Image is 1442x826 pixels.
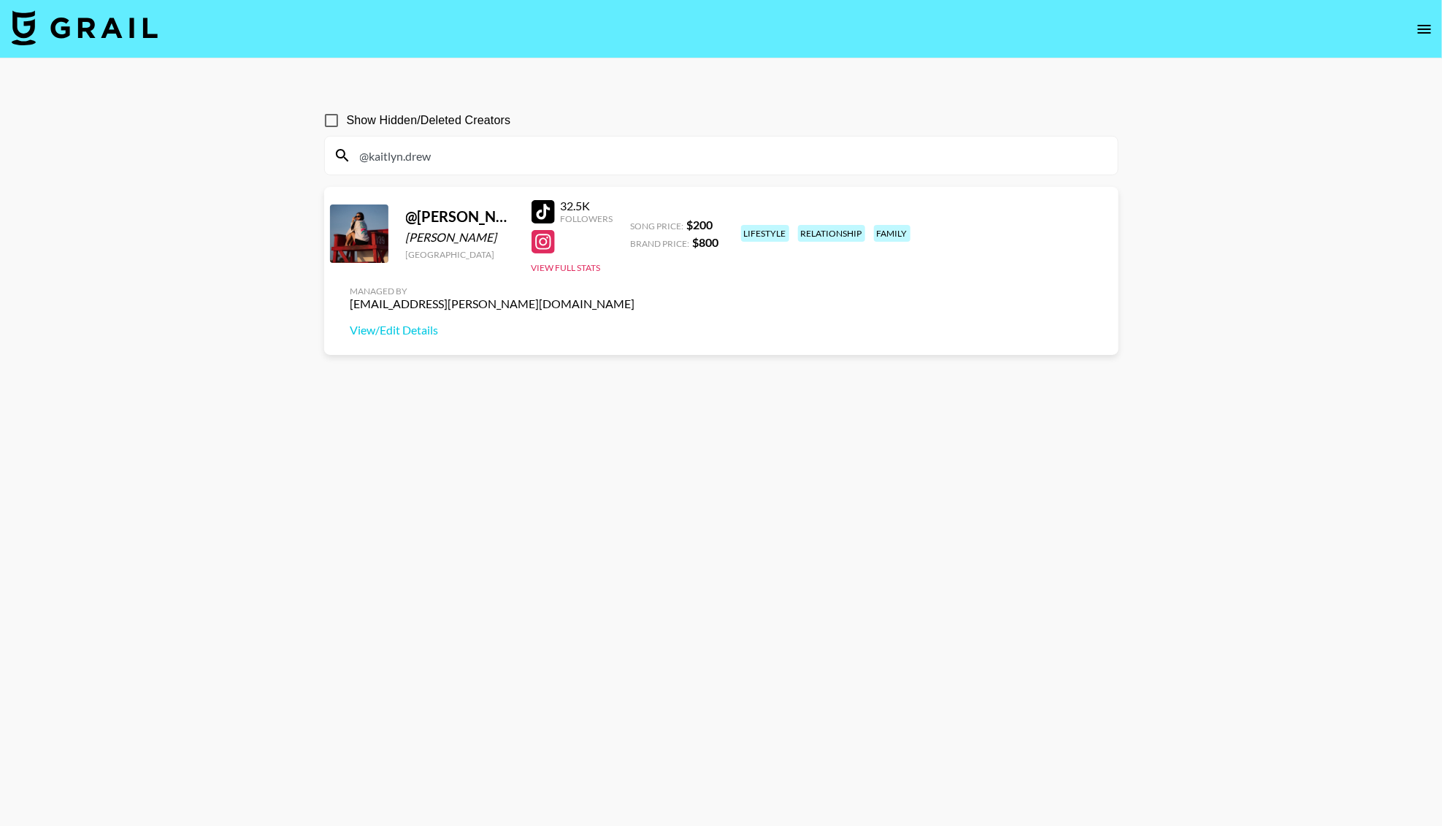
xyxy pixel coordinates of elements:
div: @ [PERSON_NAME].drew [406,207,514,226]
div: 32.5K [561,199,613,213]
a: View/Edit Details [350,323,635,337]
button: open drawer [1410,15,1439,44]
img: Grail Talent [12,10,158,45]
span: Song Price: [631,221,684,232]
div: family [874,225,910,242]
div: [GEOGRAPHIC_DATA] [406,249,514,260]
button: View Full Stats [532,262,601,273]
div: [EMAIL_ADDRESS][PERSON_NAME][DOMAIN_NAME] [350,297,635,311]
div: [PERSON_NAME] [406,230,514,245]
div: Followers [561,213,613,224]
div: relationship [798,225,865,242]
span: Brand Price: [631,238,690,249]
strong: $ 800 [693,235,719,249]
input: Search by User Name [351,144,1109,167]
strong: $ 200 [687,218,713,232]
div: lifestyle [741,225,789,242]
span: Show Hidden/Deleted Creators [347,112,511,129]
div: Managed By [350,286,635,297]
